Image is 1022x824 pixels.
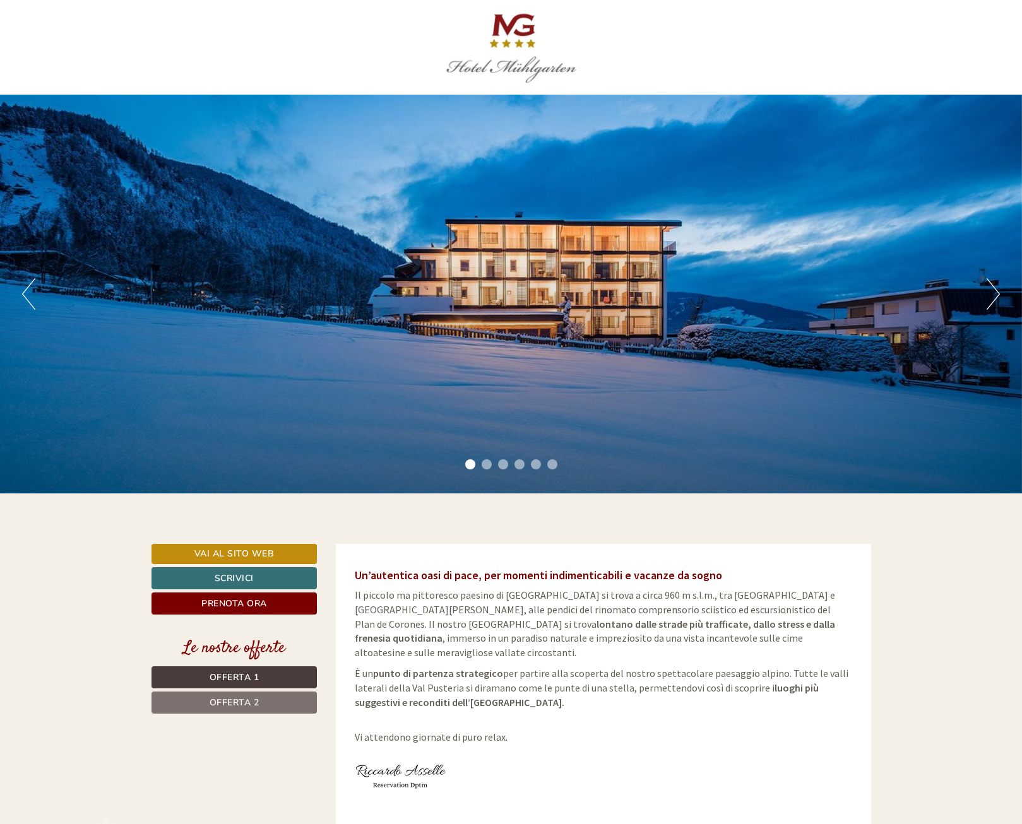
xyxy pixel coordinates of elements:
[373,667,503,680] strong: punto di partenza strategico
[210,671,259,683] span: Offerta 1
[355,589,835,659] span: Il piccolo ma pittoresco paesino di [GEOGRAPHIC_DATA] si trova a circa 960 m s.l.m., tra [GEOGRAP...
[987,278,1000,310] button: Next
[152,544,318,564] a: Vai al sito web
[355,667,848,709] span: È un per partire alla scoperta del nostro spettacolare paesaggio alpino. Tutte le valli laterali ...
[152,637,318,660] div: Le nostre offerte
[355,717,508,744] span: Vi attendono giornate di puro relax.
[22,278,35,310] button: Previous
[152,567,318,589] a: Scrivici
[355,568,722,582] span: Un’autentica oasi di pace, per momenti indimenticabili e vacanze da sogno
[355,751,447,801] img: user-152.jpg
[355,681,819,709] strong: luoghi più suggestivi e reconditi dell’[GEOGRAPHIC_DATA].
[152,592,318,615] a: Prenota ora
[210,697,259,709] span: Offerta 2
